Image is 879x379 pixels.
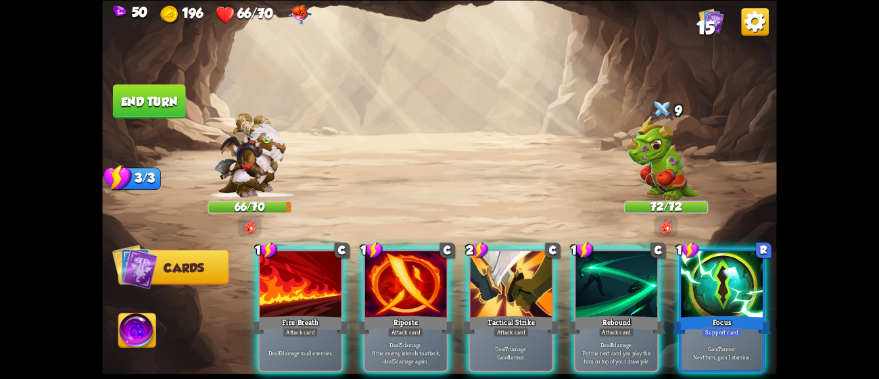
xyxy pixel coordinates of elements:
[650,243,665,257] div: C
[507,353,510,361] b: 8
[160,5,202,24] div: Gold
[756,243,771,257] div: R
[164,261,204,274] span: Cards
[624,97,709,125] div: 9
[113,5,126,18] img: Gem.png
[252,314,350,336] div: Fire Breath
[440,243,455,257] div: C
[473,345,550,361] p: Deal damage. Gain armor.
[262,349,339,357] p: Deal damage to all enemies.
[113,84,186,119] button: End turn
[357,314,455,336] div: Riposte
[237,5,272,20] span: 66/70
[112,244,158,289] img: Cards_Icon.png
[505,345,508,353] b: 7
[388,327,424,337] div: Attack card
[683,345,761,361] p: Gain armor. Next turn, gain 1 stamina.
[702,327,742,337] div: Support card
[466,241,489,258] div: 2
[283,327,318,337] div: Attack card
[216,5,235,24] img: Heart.png
[214,113,286,197] img: Barbarian_Dragon.png
[289,5,312,24] img: Regal Pillow - Heal an additional 15 HP when you rest at the campfire.
[118,313,156,351] img: Ability_Icon.png
[698,8,723,33] img: Cards_Icon.png
[571,241,594,258] div: 1
[611,340,614,349] b: 8
[182,5,202,20] span: 196
[160,5,179,24] img: Gold.png
[676,241,699,258] div: 1
[279,349,282,357] b: 6
[393,357,396,365] b: 5
[118,249,229,284] button: Cards
[113,3,147,19] div: Gems
[599,327,635,337] div: Attack card
[718,345,721,353] b: 7
[545,243,560,257] div: C
[673,314,771,336] div: Focus
[367,340,445,365] p: Deal damage. If the enemy intends to attack, deal damage again.
[567,314,665,336] div: Rebound
[494,327,529,337] div: Attack card
[741,8,769,36] img: Options_Button.png
[462,314,561,336] div: Tactical Strike
[360,241,383,258] div: 1
[696,18,715,38] span: 15
[698,8,723,36] div: View all the cards in your deck
[335,243,350,257] div: C
[255,241,278,258] div: 1
[216,5,272,24] div: Health
[578,340,656,365] p: Deal damage. Put the next card you play this turn on top of your draw pile.
[400,340,403,349] b: 5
